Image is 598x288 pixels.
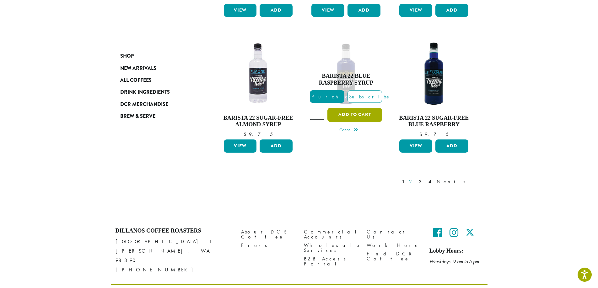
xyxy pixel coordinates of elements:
[398,38,470,110] img: SF-BLUE-RASPBERRY-e1715970249262.png
[348,93,391,100] span: Subscribe
[120,62,196,74] a: New Arrivals
[310,93,363,100] span: Purchase
[408,178,416,186] a: 2
[222,38,294,137] a: Barista 22 Sugar-Free Almond Syrup $9.75
[244,131,273,138] bdi: 9.75
[311,4,344,17] a: View
[241,241,294,249] a: Press
[401,178,406,186] a: 1
[367,228,420,241] a: Contact Us
[435,139,468,153] button: Add
[116,228,232,234] h4: Dillanos Coffee Roasters
[419,131,425,138] span: $
[120,74,196,86] a: All Coffees
[304,241,357,254] a: Wholesale Services
[224,4,257,17] a: View
[310,73,382,86] h4: Barista 22 Blue Raspberry Syrup
[399,139,432,153] a: View
[120,86,196,98] a: Drink Ingredients
[398,38,470,137] a: Barista 22 Sugar-Free Blue Raspberry $9.75
[310,108,324,120] input: Product quantity
[429,248,483,254] h5: Lobby Hours:
[116,237,232,275] p: [GEOGRAPHIC_DATA] E [PERSON_NAME], WA 98390 [PHONE_NUMBER]
[435,178,471,186] a: Next »
[120,98,196,110] a: DCR Merchandise
[241,228,294,241] a: About DCR Coffee
[120,65,156,72] span: New Arrivals
[367,241,420,249] a: Work Here
[120,113,155,120] span: Brew & Serve
[224,139,257,153] a: View
[327,108,382,122] button: Add to cart
[418,178,425,186] a: 3
[120,101,168,108] span: DCR Merchandise
[260,139,293,153] button: Add
[427,178,434,186] a: 4
[435,4,468,17] button: Add
[304,228,357,241] a: Commercial Accounts
[398,115,470,128] h4: Barista 22 Sugar-Free Blue Raspberry
[222,38,294,110] img: B22-SF-ALMOND-300x300.png
[367,249,420,263] a: Find DCR Coffee
[222,115,294,128] h4: Barista 22 Sugar-Free Almond Syrup
[244,131,249,138] span: $
[339,126,358,135] a: Cancel
[399,4,432,17] a: View
[120,110,196,122] a: Brew & Serve
[347,4,380,17] button: Add
[120,76,152,84] span: All Coffees
[419,131,449,138] bdi: 9.75
[304,254,357,268] a: B2B Access Portal
[429,258,479,265] em: Weekdays 9 am to 5 pm
[120,50,196,62] a: Shop
[120,88,170,96] span: Drink Ingredients
[260,4,293,17] button: Add
[120,52,134,60] span: Shop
